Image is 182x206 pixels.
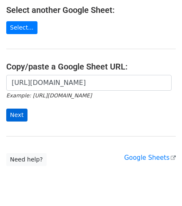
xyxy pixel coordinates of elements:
h4: Select another Google Sheet: [6,5,176,15]
input: Next [6,109,27,122]
a: Need help? [6,153,47,166]
a: Select... [6,21,37,34]
h4: Copy/paste a Google Sheet URL: [6,62,176,72]
small: Example: [URL][DOMAIN_NAME] [6,92,92,99]
iframe: Chat Widget [140,166,182,206]
a: Google Sheets [124,154,176,161]
input: Paste your Google Sheet URL here [6,75,172,91]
